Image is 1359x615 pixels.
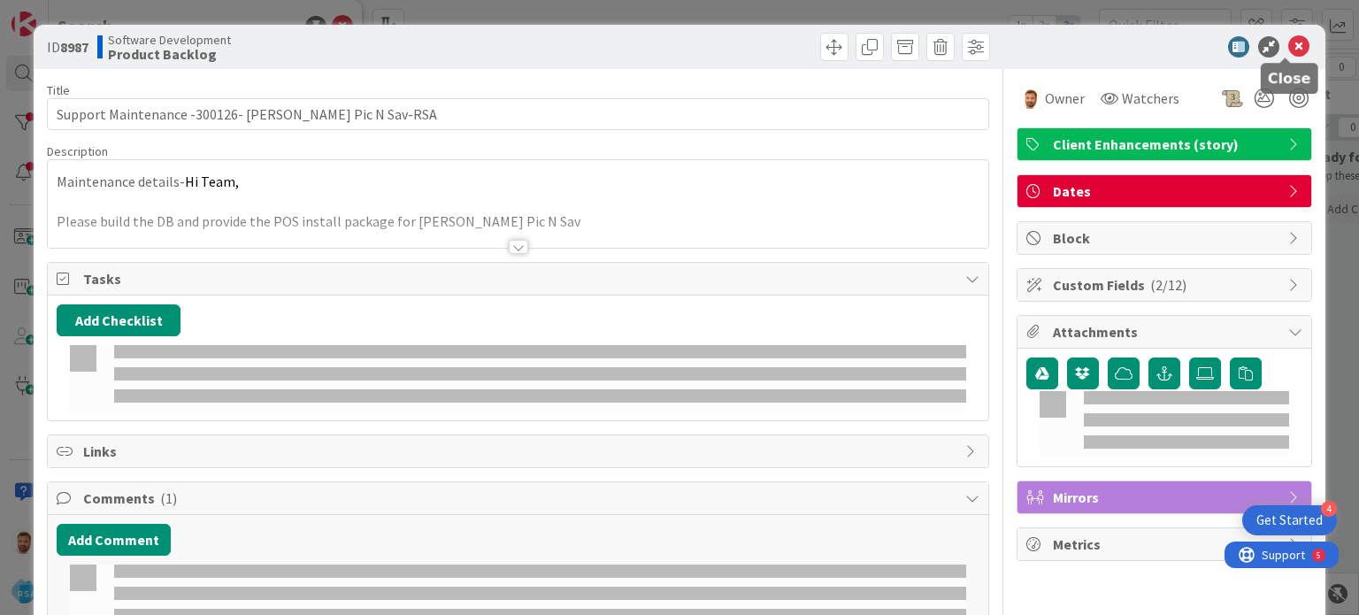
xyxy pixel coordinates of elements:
[1053,534,1279,555] span: Metrics
[160,489,177,507] span: ( 1 )
[1053,134,1279,155] span: Client Enhancements (story)
[47,36,88,58] span: ID
[1321,501,1337,517] div: 4
[1053,321,1279,342] span: Attachments
[60,38,88,56] b: 8987
[83,441,956,462] span: Links
[37,3,81,24] span: Support
[83,488,956,509] span: Comments
[47,143,108,159] span: Description
[185,173,239,190] span: Hi Team,
[1053,487,1279,508] span: Mirrors
[47,82,70,98] label: Title
[1020,88,1041,109] img: AS
[1150,276,1186,294] span: ( 2/12 )
[57,304,180,336] button: Add Checklist
[92,7,96,21] div: 5
[1053,274,1279,296] span: Custom Fields
[1053,181,1279,202] span: Dates
[57,524,171,556] button: Add Comment
[1122,88,1179,109] span: Watchers
[108,47,231,61] b: Product Backlog
[47,98,988,130] input: type card name here...
[1053,227,1279,249] span: Block
[1045,88,1085,109] span: Owner
[83,268,956,289] span: Tasks
[57,172,979,192] p: Maintenance details-
[108,33,231,47] span: Software Development
[1242,505,1337,535] div: Open Get Started checklist, remaining modules: 4
[1256,511,1323,529] div: Get Started
[1268,70,1311,87] h5: Close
